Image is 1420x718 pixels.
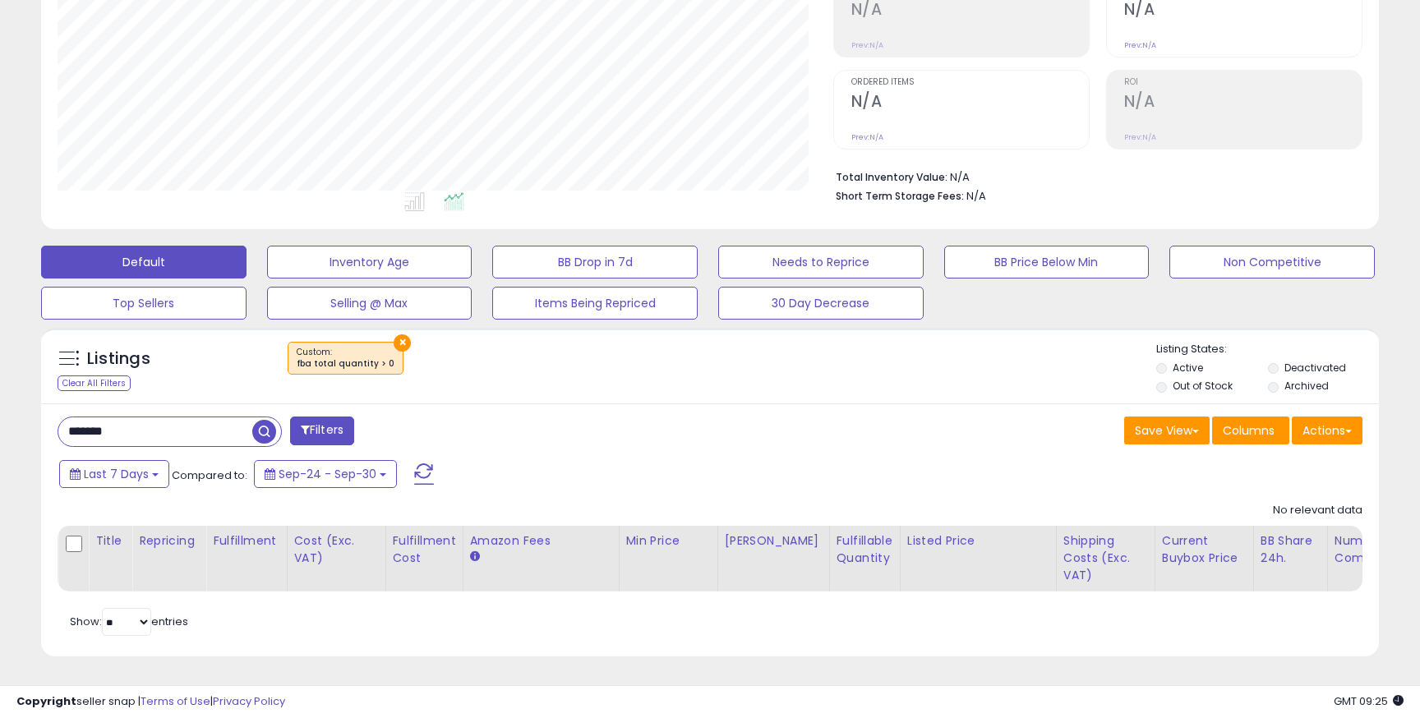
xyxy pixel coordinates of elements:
div: fba total quantity > 0 [297,358,394,370]
label: Out of Stock [1173,379,1233,393]
span: ROI [1124,78,1362,87]
a: Privacy Policy [213,693,285,709]
small: Prev: N/A [851,40,883,50]
div: Min Price [626,532,711,550]
span: Show: entries [70,614,188,629]
small: Prev: N/A [1124,40,1156,50]
button: 30 Day Decrease [718,287,924,320]
button: Last 7 Days [59,460,169,488]
button: Items Being Repriced [492,287,698,320]
button: BB Price Below Min [944,246,1150,278]
span: Ordered Items [851,78,1089,87]
li: N/A [836,166,1350,186]
button: BB Drop in 7d [492,246,698,278]
small: Prev: N/A [851,132,883,142]
div: Shipping Costs (Exc. VAT) [1063,532,1148,584]
button: Save View [1124,417,1210,444]
b: Total Inventory Value: [836,170,947,184]
span: Last 7 Days [84,466,149,482]
a: Terms of Use [141,693,210,709]
strong: Copyright [16,693,76,709]
button: Columns [1212,417,1289,444]
small: Amazon Fees. [470,550,480,564]
div: No relevant data [1273,503,1362,518]
div: Current Buybox Price [1162,532,1247,567]
div: seller snap | | [16,694,285,710]
button: Sep-24 - Sep-30 [254,460,397,488]
div: Clear All Filters [58,375,131,391]
span: N/A [966,188,986,204]
div: Amazon Fees [470,532,612,550]
span: Columns [1223,422,1275,439]
div: Title [95,532,125,550]
label: Deactivated [1284,361,1346,375]
h5: Listings [87,347,150,371]
label: Archived [1284,379,1329,393]
div: BB Share 24h. [1261,532,1321,567]
button: Actions [1292,417,1362,444]
button: × [394,334,411,352]
button: Filters [290,417,354,445]
button: Selling @ Max [267,287,473,320]
b: Short Term Storage Fees: [836,189,964,203]
h2: N/A [1124,92,1362,114]
div: Num of Comp. [1335,532,1395,567]
button: Needs to Reprice [718,246,924,278]
div: Listed Price [907,532,1049,550]
span: Compared to: [172,467,247,483]
button: Inventory Age [267,246,473,278]
h2: N/A [851,92,1089,114]
button: Non Competitive [1169,246,1375,278]
span: Custom: [297,346,394,371]
span: Sep-24 - Sep-30 [279,466,376,482]
span: 2025-10-8 09:25 GMT [1334,693,1404,709]
div: [PERSON_NAME] [725,532,823,550]
div: Repricing [139,532,199,550]
button: Top Sellers [41,287,247,320]
button: Default [41,246,247,278]
label: Active [1173,361,1203,375]
p: Listing States: [1156,342,1378,357]
small: Prev: N/A [1124,132,1156,142]
div: Cost (Exc. VAT) [294,532,379,567]
div: Fulfillment Cost [393,532,456,567]
div: Fulfillable Quantity [837,532,893,567]
div: Fulfillment [213,532,279,550]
